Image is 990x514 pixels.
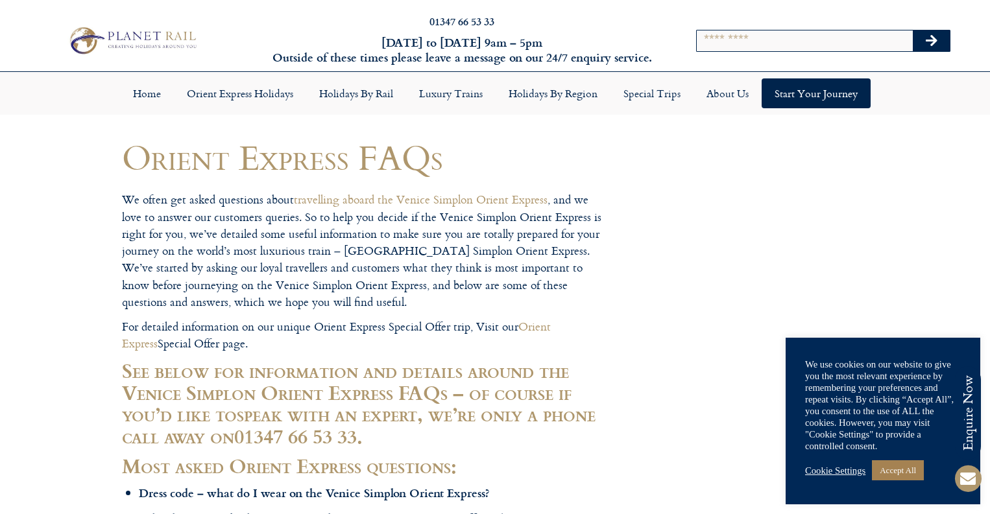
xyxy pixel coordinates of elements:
strong: 01347 66 53 33 [234,421,357,450]
a: Orient Express [122,318,551,352]
a: Holidays by Region [496,78,610,108]
b: Dress code – what do I wear on the Venice Simplon Orient Express? [139,484,490,501]
h2: See below for information and details around the Venice Simplon Orient Express FAQs – of course i... [122,360,609,447]
strong: Most asked Orient Express questions: [122,451,457,480]
p: For detailed information on our unique Orient Express Special Offer trip, Visit our Special Offer... [122,318,609,353]
img: Planet Rail Train Holidays Logo [64,24,200,57]
a: Holidays by Rail [306,78,406,108]
a: Cookie Settings [805,465,865,476]
a: Start your Journey [762,78,871,108]
a: speak with an expert [237,399,417,428]
a: Luxury Trains [406,78,496,108]
a: Orient Express Holidays [174,78,306,108]
nav: Menu [6,78,984,108]
a: Accept All [872,460,924,480]
a: 01347 66 53 33 [429,14,494,29]
a: Home [120,78,174,108]
button: Search [913,30,950,51]
a: Special Trips [610,78,694,108]
a: travelling aboard the Venice Simplon Orient Express [294,191,548,208]
h6: [DATE] to [DATE] 9am – 5pm Outside of these times please leave a message on our 24/7 enquiry serv... [267,35,657,65]
div: We use cookies on our website to give you the most relevant experience by remembering your prefer... [805,358,961,452]
h1: Orient Express FAQs [122,138,609,176]
p: We often get asked questions about , and we love to answer our customers queries. So to help you ... [122,191,609,310]
a: About Us [694,78,762,108]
